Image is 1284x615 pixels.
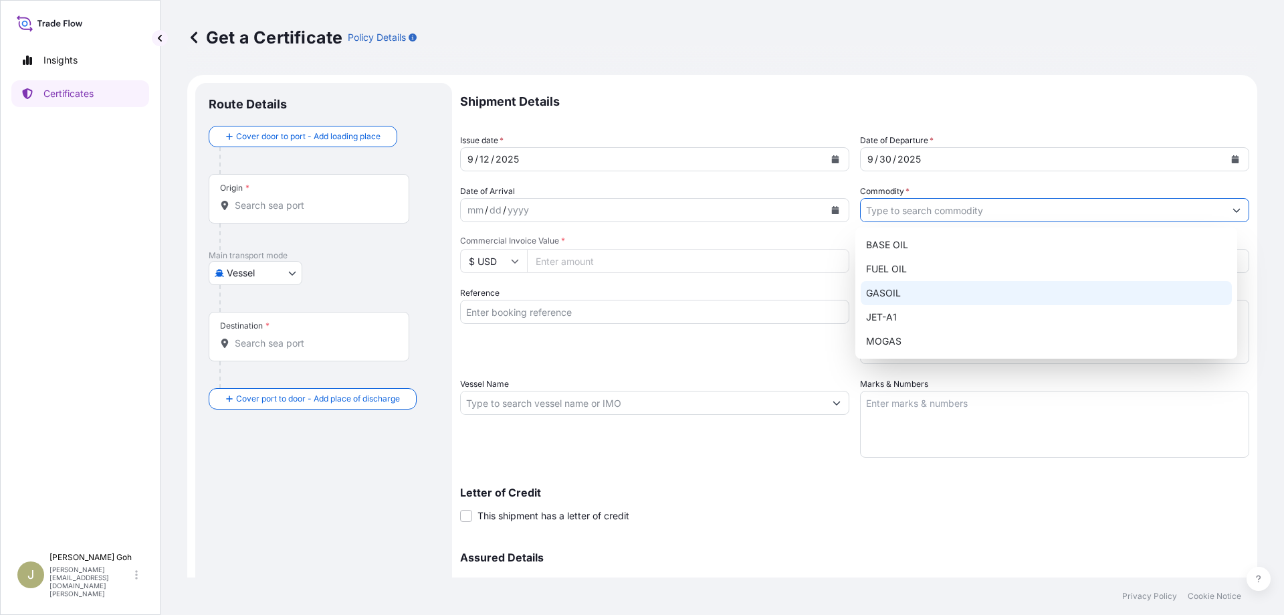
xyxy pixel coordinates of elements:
[860,134,934,147] span: Date of Departure
[861,198,1224,222] input: Type to search commodity
[227,266,255,280] span: Vessel
[1224,149,1246,170] button: Calendar
[861,329,1233,353] div: MOGAS
[236,392,400,406] span: Cover port to door - Add place of discharge
[861,233,1233,353] div: Suggestions
[209,250,439,261] p: Main transport mode
[875,151,878,167] div: /
[1122,591,1177,602] p: Privacy Policy
[460,300,849,324] input: Enter booking reference
[861,233,1233,257] div: BASE OIL
[220,321,270,331] div: Destination
[1188,591,1241,602] p: Cookie Notice
[49,552,132,563] p: [PERSON_NAME] Goh
[460,185,515,198] span: Date of Arrival
[49,565,132,598] p: [PERSON_NAME][EMAIL_ADDRESS][DOMAIN_NAME][PERSON_NAME]
[466,202,485,218] div: month,
[236,130,381,143] span: Cover door to port - Add loading place
[488,202,503,218] div: day,
[235,337,393,350] input: Destination
[896,151,922,167] div: year,
[220,183,249,193] div: Origin
[506,202,530,218] div: year,
[860,377,928,391] label: Marks & Numbers
[861,257,1233,281] div: FUEL OIL
[235,199,393,212] input: Origin
[866,151,875,167] div: month,
[43,87,94,100] p: Certificates
[460,377,509,391] label: Vessel Name
[475,151,478,167] div: /
[825,391,849,415] button: Show suggestions
[209,96,287,112] p: Route Details
[477,509,629,523] span: This shipment has a letter of credit
[893,151,896,167] div: /
[825,199,846,221] button: Calendar
[460,552,1249,563] p: Assured Details
[466,151,475,167] div: month,
[461,391,825,415] input: Type to search vessel name or IMO
[861,281,1233,305] div: GASOIL
[527,249,849,273] input: Enter amount
[861,305,1233,329] div: JET-A1
[1224,198,1249,222] button: Show suggestions
[478,151,491,167] div: day,
[460,83,1249,120] p: Shipment Details
[460,286,500,300] label: Reference
[503,202,506,218] div: /
[491,151,494,167] div: /
[460,487,1249,498] p: Letter of Credit
[825,149,846,170] button: Calendar
[860,185,909,198] label: Commodity
[460,134,504,147] span: Issue date
[27,568,34,582] span: J
[43,54,78,67] p: Insights
[187,27,342,48] p: Get a Certificate
[348,31,406,44] p: Policy Details
[878,151,893,167] div: day,
[485,202,488,218] div: /
[494,151,520,167] div: year,
[460,236,849,246] span: Commercial Invoice Value
[209,261,302,285] button: Select transport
